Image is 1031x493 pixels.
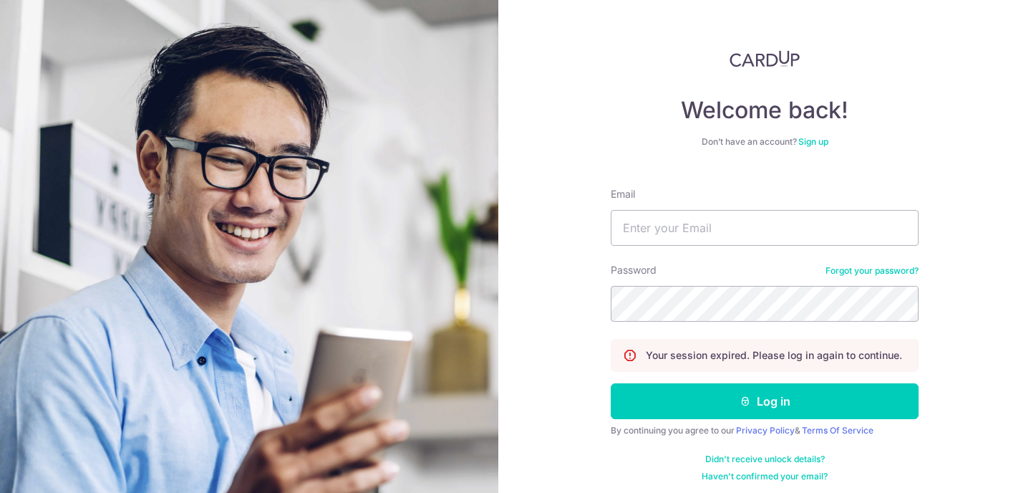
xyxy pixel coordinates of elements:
[646,348,902,363] p: Your session expired. Please log in again to continue.
[826,265,919,277] a: Forgot your password?
[802,425,873,436] a: Terms Of Service
[611,187,635,201] label: Email
[705,454,825,465] a: Didn't receive unlock details?
[702,471,828,482] a: Haven't confirmed your email?
[611,96,919,125] h4: Welcome back!
[611,136,919,148] div: Don’t have an account?
[611,425,919,436] div: By continuing you agree to our &
[611,210,919,246] input: Enter your Email
[730,50,800,67] img: CardUp Logo
[611,263,657,277] label: Password
[611,383,919,419] button: Log in
[736,425,795,436] a: Privacy Policy
[798,136,828,147] a: Sign up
